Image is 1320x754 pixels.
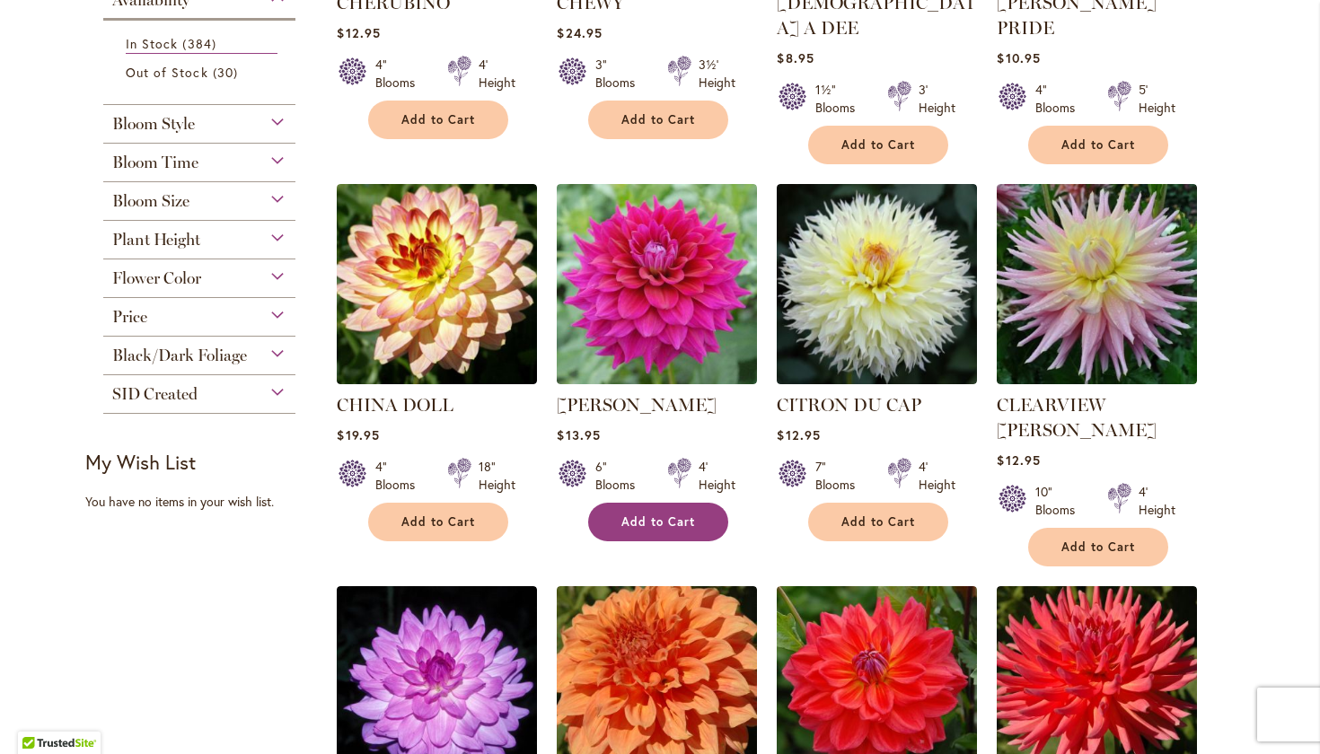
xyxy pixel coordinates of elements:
[1035,483,1086,519] div: 10" Blooms
[557,24,602,41] span: $24.95
[1139,81,1175,117] div: 5' Height
[85,449,196,475] strong: My Wish List
[557,394,717,416] a: [PERSON_NAME]
[1061,137,1135,153] span: Add to Cart
[126,64,208,81] span: Out of Stock
[1061,539,1135,555] span: Add to Cart
[112,230,200,250] span: Plant Height
[112,384,198,404] span: SID Created
[182,34,220,53] span: 384
[588,101,728,139] button: Add to Cart
[997,394,1157,441] a: CLEARVIEW [PERSON_NAME]
[126,34,277,54] a: In Stock 384
[126,35,178,52] span: In Stock
[919,458,955,494] div: 4' Height
[699,56,735,92] div: 3½' Height
[777,394,921,416] a: CITRON DU CAP
[595,458,646,494] div: 6" Blooms
[557,371,757,388] a: CHLOE JANAE
[375,56,426,92] div: 4" Blooms
[479,458,515,494] div: 18" Height
[368,101,508,139] button: Add to Cart
[13,690,64,741] iframe: Launch Accessibility Center
[337,394,453,416] a: CHINA DOLL
[621,112,695,127] span: Add to Cart
[588,503,728,541] button: Add to Cart
[997,452,1040,469] span: $12.95
[841,514,915,530] span: Add to Cart
[112,114,195,134] span: Bloom Style
[621,514,695,530] span: Add to Cart
[815,458,866,494] div: 7" Blooms
[337,24,380,41] span: $12.95
[1028,528,1168,566] button: Add to Cart
[375,458,426,494] div: 4" Blooms
[337,426,379,443] span: $19.95
[557,184,757,384] img: CHLOE JANAE
[777,426,820,443] span: $12.95
[777,184,977,384] img: CITRON DU CAP
[841,137,915,153] span: Add to Cart
[997,371,1197,388] a: Clearview Jonas
[808,503,948,541] button: Add to Cart
[1139,483,1175,519] div: 4' Height
[808,126,948,164] button: Add to Cart
[112,153,198,172] span: Bloom Time
[777,49,814,66] span: $8.95
[479,56,515,92] div: 4' Height
[595,56,646,92] div: 3" Blooms
[815,81,866,117] div: 1½" Blooms
[997,49,1040,66] span: $10.95
[1028,126,1168,164] button: Add to Cart
[368,503,508,541] button: Add to Cart
[112,307,147,327] span: Price
[557,426,600,443] span: $13.95
[919,81,955,117] div: 3' Height
[126,63,277,82] a: Out of Stock 30
[85,493,325,511] div: You have no items in your wish list.
[337,184,537,384] img: CHINA DOLL
[401,514,475,530] span: Add to Cart
[777,371,977,388] a: CITRON DU CAP
[401,112,475,127] span: Add to Cart
[213,63,242,82] span: 30
[337,371,537,388] a: CHINA DOLL
[112,268,201,288] span: Flower Color
[997,184,1197,384] img: Clearview Jonas
[1035,81,1086,117] div: 4" Blooms
[112,346,247,365] span: Black/Dark Foliage
[699,458,735,494] div: 4' Height
[112,191,189,211] span: Bloom Size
